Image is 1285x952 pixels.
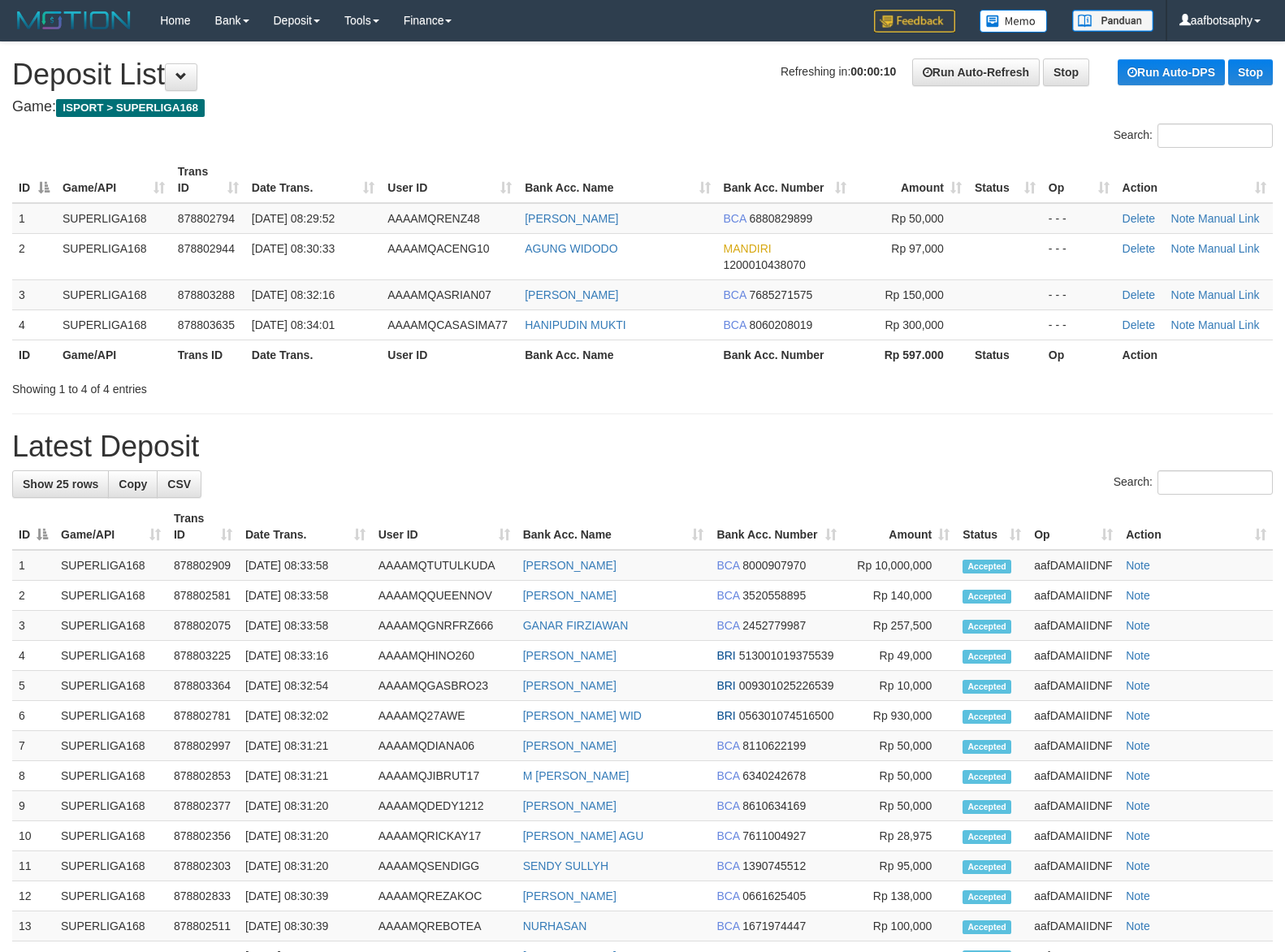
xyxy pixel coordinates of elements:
span: AAAAMQRENZ48 [387,212,480,225]
span: MANDIRI [724,242,772,255]
a: Note [1171,242,1196,255]
a: Note [1126,649,1150,662]
h1: Latest Deposit [12,431,1273,463]
td: aafDAMAIIDNF [1028,550,1119,581]
td: 9 [12,791,54,821]
th: Action: activate to sort column ascending [1116,157,1273,203]
label: Search: [1114,470,1273,495]
a: Delete [1123,212,1155,225]
span: BCA [716,769,739,782]
th: User ID: activate to sort column ascending [372,504,517,550]
td: [DATE] 08:31:21 [239,731,372,761]
td: SUPERLIGA168 [54,791,167,821]
a: Note [1126,679,1150,692]
span: [DATE] 08:34:01 [252,318,335,331]
span: Accepted [963,590,1011,604]
a: Note [1126,709,1150,722]
span: Show 25 rows [23,478,98,491]
td: aafDAMAIIDNF [1028,581,1119,611]
td: SUPERLIGA168 [56,279,171,309]
span: Copy 1200010438070 to clipboard [724,258,806,271]
td: SUPERLIGA168 [54,611,167,641]
td: AAAAMQ27AWE [372,701,517,731]
td: 878802997 [167,731,239,761]
a: Manual Link [1198,288,1260,301]
td: AAAAMQJIBRUT17 [372,761,517,791]
a: [PERSON_NAME] [525,212,618,225]
a: [PERSON_NAME] [525,288,618,301]
th: ID: activate to sort column descending [12,504,54,550]
td: 878803364 [167,671,239,701]
span: Copy 1390745512 to clipboard [742,859,806,872]
td: 2 [12,233,56,279]
td: SUPERLIGA168 [54,671,167,701]
td: - - - [1042,203,1116,234]
td: aafDAMAIIDNF [1028,611,1119,641]
a: Note [1171,212,1196,225]
td: aafDAMAIIDNF [1028,851,1119,881]
a: [PERSON_NAME] [523,799,617,812]
th: Trans ID: activate to sort column ascending [167,504,239,550]
a: [PERSON_NAME] [523,649,617,662]
th: User ID [381,340,518,370]
td: [DATE] 08:31:21 [239,761,372,791]
span: Copy 3520558895 to clipboard [742,589,806,602]
th: Game/API [56,340,171,370]
th: Date Trans.: activate to sort column ascending [245,157,381,203]
td: [DATE] 08:32:54 [239,671,372,701]
td: 4 [12,641,54,671]
span: BCA [716,739,739,752]
span: BRI [716,679,735,692]
a: Delete [1123,242,1155,255]
td: SUPERLIGA168 [54,581,167,611]
input: Search: [1157,470,1273,495]
span: Copy 7685271575 to clipboard [749,288,812,301]
td: [DATE] 08:31:20 [239,791,372,821]
td: SUPERLIGA168 [54,761,167,791]
td: Rp 50,000 [843,761,956,791]
a: Note [1126,829,1150,842]
span: BCA [716,559,739,572]
td: aafDAMAIIDNF [1028,671,1119,701]
img: Feedback.jpg [874,10,955,32]
span: Accepted [963,770,1011,784]
span: BRI [716,709,735,722]
span: Refreshing in: [781,65,896,78]
td: 878802909 [167,550,239,581]
a: CSV [157,470,201,498]
a: Note [1171,318,1196,331]
td: SUPERLIGA168 [54,641,167,671]
td: AAAAMQTUTULKUDA [372,550,517,581]
td: - - - [1042,233,1116,279]
td: SUPERLIGA168 [54,550,167,581]
td: 6 [12,701,54,731]
span: Accepted [963,860,1011,874]
td: 12 [12,881,54,911]
strong: 00:00:10 [850,65,896,78]
td: [DATE] 08:33:58 [239,611,372,641]
td: SUPERLIGA168 [54,881,167,911]
td: SUPERLIGA168 [56,309,171,340]
span: Copy 056301074516500 to clipboard [739,709,834,722]
td: [DATE] 08:32:02 [239,701,372,731]
th: Trans ID [171,340,245,370]
th: Action: activate to sort column ascending [1119,504,1273,550]
td: aafDAMAIIDNF [1028,791,1119,821]
span: 878802794 [178,212,235,225]
td: 878802781 [167,701,239,731]
td: Rp 138,000 [843,881,956,911]
a: SENDY SULLYH [523,859,608,872]
span: Accepted [963,560,1011,573]
td: SUPERLIGA168 [54,701,167,731]
td: AAAAMQREZAKOC [372,881,517,911]
span: BCA [724,288,746,301]
th: Bank Acc. Name [518,340,716,370]
td: aafDAMAIIDNF [1028,701,1119,731]
span: Copy [119,478,147,491]
td: - - - [1042,279,1116,309]
a: Note [1126,769,1150,782]
a: [PERSON_NAME] AGU [523,829,644,842]
label: Search: [1114,123,1273,148]
a: Note [1126,559,1150,572]
span: CSV [167,478,191,491]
